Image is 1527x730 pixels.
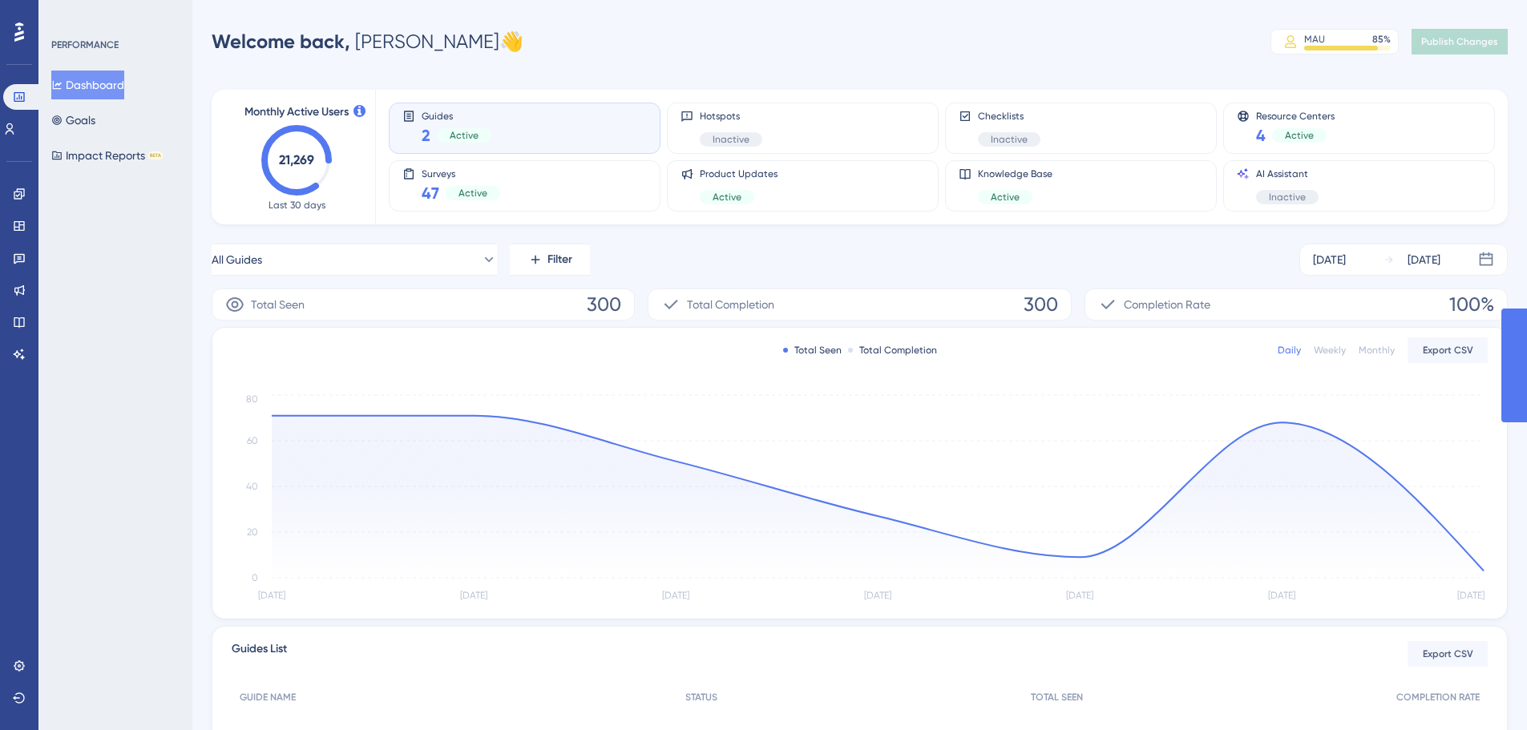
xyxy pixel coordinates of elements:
[1423,647,1473,660] span: Export CSV
[978,167,1052,180] span: Knowledge Base
[269,199,325,212] span: Last 30 days
[1408,250,1440,269] div: [DATE]
[1066,590,1093,601] tspan: [DATE]
[1313,250,1346,269] div: [DATE]
[246,393,258,405] tspan: 80
[1408,641,1488,667] button: Export CSV
[1408,337,1488,363] button: Export CSV
[1396,691,1480,704] span: COMPLETION RATE
[662,590,689,601] tspan: [DATE]
[148,151,163,159] div: BETA
[991,133,1028,146] span: Inactive
[1304,33,1325,46] div: MAU
[252,572,258,583] tspan: 0
[246,481,258,492] tspan: 40
[685,691,717,704] span: STATUS
[422,110,491,121] span: Guides
[991,191,1020,204] span: Active
[422,182,439,204] span: 47
[450,129,479,142] span: Active
[713,133,749,146] span: Inactive
[1031,691,1083,704] span: TOTAL SEEN
[1269,191,1306,204] span: Inactive
[1449,292,1494,317] span: 100%
[700,167,778,180] span: Product Updates
[212,29,523,54] div: [PERSON_NAME] 👋
[1359,344,1395,357] div: Monthly
[510,244,590,276] button: Filter
[240,691,296,704] span: GUIDE NAME
[247,435,258,446] tspan: 60
[212,250,262,269] span: All Guides
[1314,344,1346,357] div: Weekly
[687,295,774,314] span: Total Completion
[244,103,349,122] span: Monthly Active Users
[1278,344,1301,357] div: Daily
[279,152,314,167] text: 21,269
[1412,29,1508,54] button: Publish Changes
[864,590,891,601] tspan: [DATE]
[51,71,124,99] button: Dashboard
[1268,590,1295,601] tspan: [DATE]
[212,30,350,53] span: Welcome back,
[713,191,741,204] span: Active
[1460,667,1508,715] iframe: UserGuiding AI Assistant Launcher
[587,292,621,317] span: 300
[848,344,937,357] div: Total Completion
[547,250,572,269] span: Filter
[978,110,1040,123] span: Checklists
[422,167,500,179] span: Surveys
[1421,35,1498,48] span: Publish Changes
[1372,33,1391,46] div: 85 %
[1124,295,1210,314] span: Completion Rate
[258,590,285,601] tspan: [DATE]
[422,124,430,147] span: 2
[1256,110,1335,121] span: Resource Centers
[1457,590,1485,601] tspan: [DATE]
[783,344,842,357] div: Total Seen
[51,141,163,170] button: Impact ReportsBETA
[232,639,287,668] span: Guides List
[1256,167,1319,180] span: AI Assistant
[1024,292,1058,317] span: 300
[460,590,487,601] tspan: [DATE]
[51,38,119,51] div: PERFORMANCE
[1423,344,1473,357] span: Export CSV
[1285,129,1314,142] span: Active
[251,295,305,314] span: Total Seen
[212,244,497,276] button: All Guides
[1256,124,1266,147] span: 4
[247,526,258,538] tspan: 20
[459,187,487,200] span: Active
[51,106,95,135] button: Goals
[700,110,762,123] span: Hotspots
